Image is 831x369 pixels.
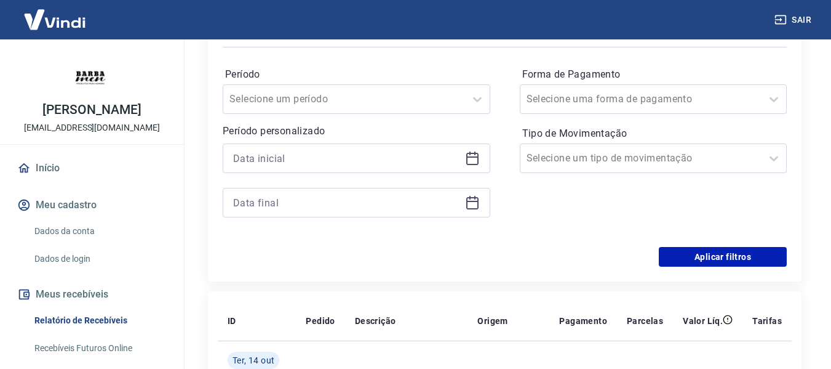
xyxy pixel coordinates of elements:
p: Pedido [306,315,335,327]
input: Data final [233,193,460,212]
img: 406d6441-a054-41d8-bc06-54c8b6708f99.jpeg [68,49,117,99]
p: Período personalizado [223,124,490,139]
button: Meus recebíveis [15,281,169,308]
button: Meu cadastro [15,192,169,219]
a: Relatório de Recebíveis [30,308,169,333]
a: Dados da conta [30,219,169,244]
input: Data inicial [233,149,460,168]
p: Tarifas [752,315,782,327]
p: Origem [477,315,507,327]
button: Sair [772,9,816,31]
a: Dados de login [30,246,169,272]
p: Descrição [355,315,396,327]
label: Tipo de Movimentação [522,126,785,141]
p: Parcelas [627,315,663,327]
p: [PERSON_NAME] [42,103,141,116]
a: Recebíveis Futuros Online [30,336,169,361]
p: Valor Líq. [683,315,723,327]
p: Pagamento [559,315,607,327]
img: Vindi [15,1,95,38]
a: Início [15,155,169,182]
button: Aplicar filtros [659,247,787,267]
p: ID [228,315,236,327]
label: Forma de Pagamento [522,67,785,82]
span: Ter, 14 out [233,354,274,367]
label: Período [225,67,488,82]
p: [EMAIL_ADDRESS][DOMAIN_NAME] [24,121,160,134]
